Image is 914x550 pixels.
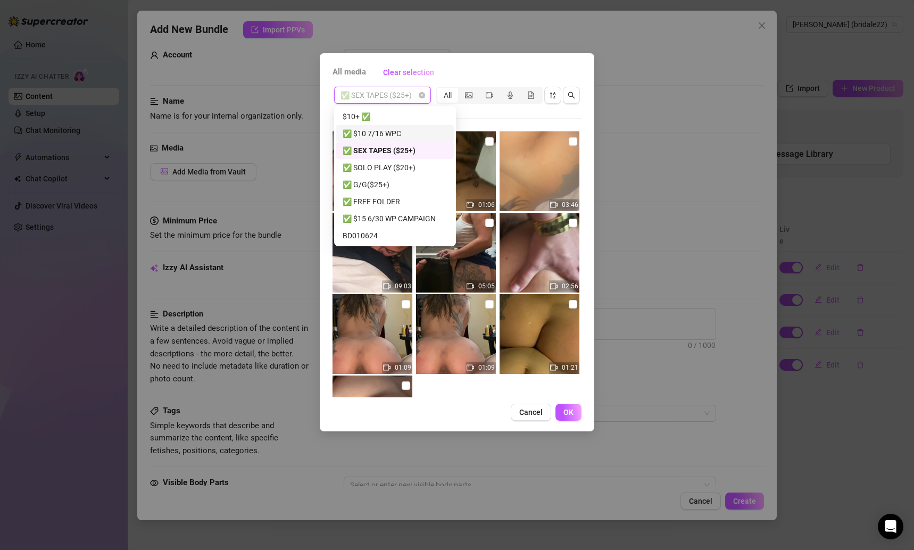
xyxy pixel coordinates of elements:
[336,159,454,176] div: ✅ SOLO PLAY ($20+)
[467,364,474,371] span: video-camera
[340,87,425,103] span: ✅ SEX TAPES ($25+)
[478,201,495,209] span: 01:06
[395,282,411,290] span: 09:03
[465,91,472,99] span: picture
[343,213,447,224] div: ✅ $15 6/30 WP CAMPAIGN
[563,408,574,416] span: OK
[336,108,454,125] div: $10+ ✅
[562,364,578,371] span: 01:21
[383,282,390,290] span: video-camera
[336,125,454,142] div: ✅ $10 7/16 WPC
[333,376,412,455] img: media
[568,91,575,99] span: search
[336,210,454,227] div: ✅ $15 6/30 WP CAMPAIGN
[562,201,578,209] span: 03:46
[467,282,474,290] span: video-camera
[343,179,447,190] div: ✅ G/G($25+)
[375,64,443,81] button: Clear selection
[416,213,496,293] img: media
[343,162,447,173] div: ✅ SOLO PLAY ($20+)
[383,364,390,371] span: video-camera
[486,91,493,99] span: video-camera
[336,193,454,210] div: ✅ FREE FOLDER
[878,514,903,539] div: Open Intercom Messenger
[467,201,474,209] span: video-camera
[500,213,579,293] img: media
[333,213,412,293] img: media
[395,364,411,371] span: 01:09
[527,91,535,99] span: file-gif
[416,131,496,211] img: media
[511,404,551,421] button: Cancel
[478,364,495,371] span: 01:09
[336,176,454,193] div: ✅ G/G($25+)
[333,66,366,79] span: All media
[562,282,578,290] span: 02:56
[333,131,412,211] img: media
[555,404,581,421] button: OK
[519,408,543,416] span: Cancel
[343,196,447,207] div: ✅ FREE FOLDER
[436,87,543,104] div: segmented control
[437,88,458,103] div: All
[478,282,495,290] span: 05:05
[416,294,496,374] img: media
[506,91,514,99] span: audio
[343,128,447,139] div: ✅ $10 7/16 WPC
[500,294,579,374] img: media
[343,111,447,122] div: $10+ ✅
[336,227,454,244] div: BD010624
[550,364,558,371] span: video-camera
[549,91,556,99] span: sort-descending
[343,230,447,241] div: BD010624
[419,92,425,98] span: close-circle
[336,142,454,159] div: ✅ SEX TAPES ($25+)
[333,294,412,374] img: media
[550,282,558,290] span: video-camera
[544,87,561,104] button: sort-descending
[500,131,579,211] img: media
[383,68,434,77] span: Clear selection
[550,201,558,209] span: video-camera
[343,145,447,156] div: ✅ SEX TAPES ($25+)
